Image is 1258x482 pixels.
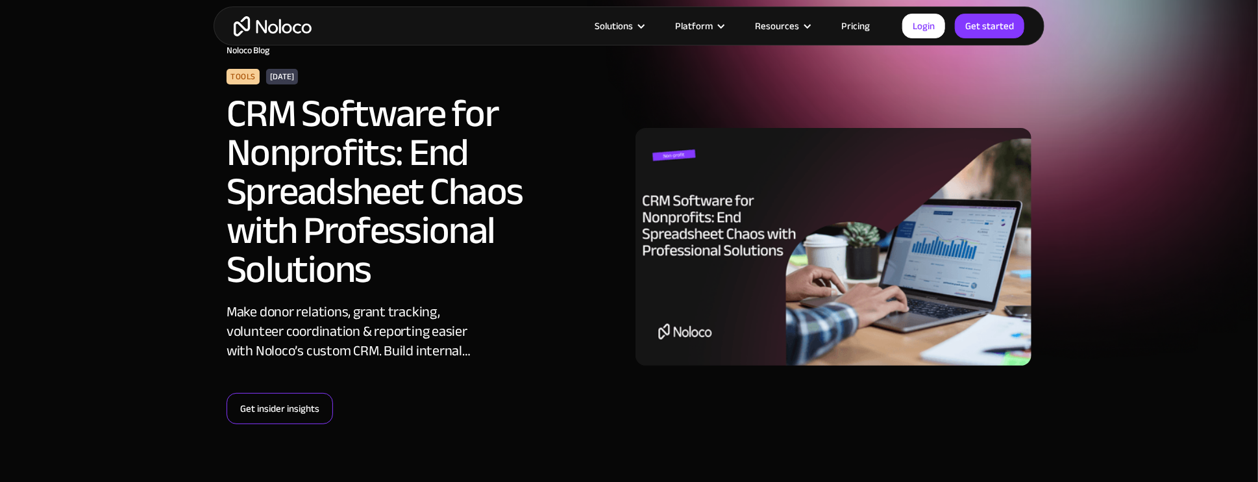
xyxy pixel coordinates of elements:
[227,94,584,289] h2: CRM Software for Nonprofits: End Spreadsheet Chaos with Professional Solutions
[739,18,825,34] div: Resources
[659,18,739,34] div: Platform
[755,18,799,34] div: Resources
[578,18,659,34] div: Solutions
[227,69,260,84] div: Tools
[234,16,312,36] a: home
[955,14,1024,38] a: Get started
[227,302,493,361] div: Make donor relations, grant tracking, volunteer coordination & reporting easier with Noloco’s cus...
[266,69,298,84] div: [DATE]
[675,18,713,34] div: Platform
[825,18,886,34] a: Pricing
[902,14,945,38] a: Login
[227,45,1031,56] h1: Noloco Blog
[595,18,633,34] div: Solutions
[227,393,333,424] a: Get insider insights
